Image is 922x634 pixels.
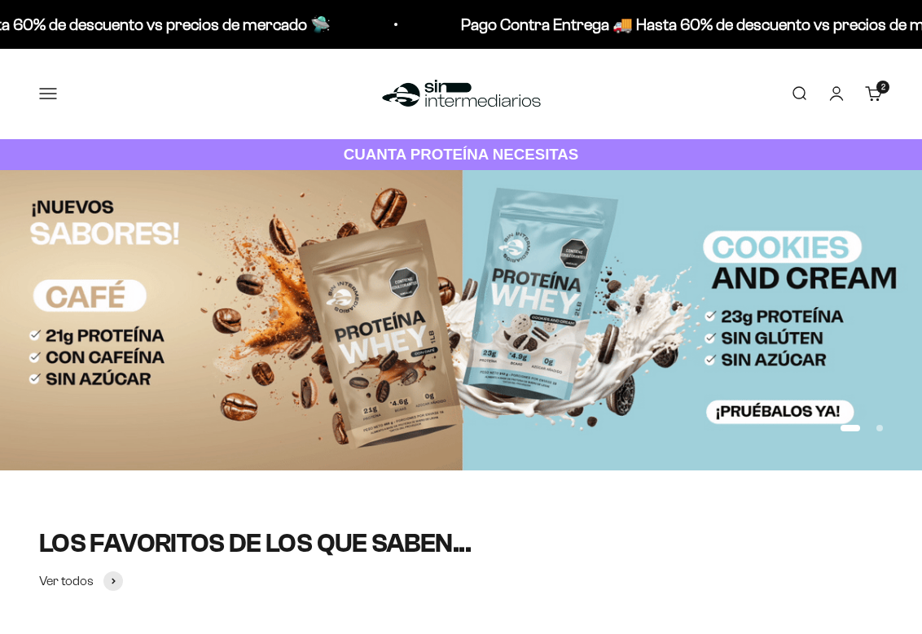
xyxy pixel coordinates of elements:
[344,146,579,163] strong: CUANTA PROTEÍNA NECESITAS
[279,11,816,37] p: Pago Contra Entrega 🚚 Hasta 60% de descuento vs precios de mercado 🛸
[39,571,94,592] span: Ver todos
[39,529,471,557] split-lines: LOS FAVORITOS DE LOS QUE SABEN...
[39,571,123,592] a: Ver todos
[881,83,885,91] span: 2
